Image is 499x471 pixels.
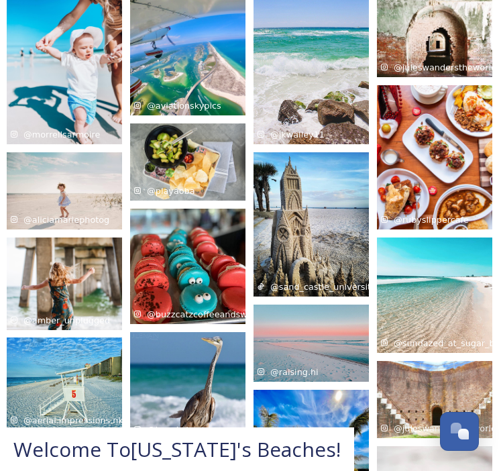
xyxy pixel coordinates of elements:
img: 5b01ab74-5ebd-7432-10b6-c20232f2ac70.jpg [377,361,492,438]
img: 3095-ig-17854958441306156.jpg [130,332,245,439]
img: 8591293a-5d23-a751-1f61-6c3d05797cff.jpg [7,337,122,430]
span: @ aerial.impressions.nky [23,415,128,425]
span: @ playaoba [147,186,195,196]
span: @ buzzcatzcoffeeandsweets [147,309,266,319]
img: b62d07a3-3765-7eaa-aaf6-b0491eb21d45.jpg [7,152,122,229]
span: @ morrellsarmoire [23,129,100,140]
span: @ juleswanderstheworld [394,423,496,433]
img: 39fd7dfc-3a79-74c2-5e96-b21cdfebfe61.jpg [377,238,492,353]
img: 3095-ig-17882504491834982.jpg [377,85,492,229]
img: 3095-ig-2529597015278277312.jpg [254,152,369,297]
span: Welcome To [US_STATE]'s Beaches ! [13,435,341,463]
img: 88985817-6eed-afb8-872a-deb82b353a2f.jpg [130,209,245,324]
span: @ aliciamariephotog [23,215,109,225]
span: @ aviationskypics [147,101,221,111]
img: 3095-ig-17951968357423435.jpg [130,123,245,201]
span: @ juleswanderstheworld [394,62,496,72]
span: @ jkwalley11 [270,129,325,140]
span: @ sand_castle_university [270,282,376,292]
img: a120a029-62bb-263e-d968-2b7d0a63f13f.jpg [7,238,122,330]
img: 022a8fe8-e149-8ef5-b200-9ef3a12c5e0b.jpg [254,305,369,382]
span: @ rubyslippercafe [394,215,469,225]
span: @ raising.hi [270,367,319,377]
button: Open Chat [440,412,479,451]
span: @ amber_unplugged [23,315,110,325]
span: @ beach_travel [147,425,211,435]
